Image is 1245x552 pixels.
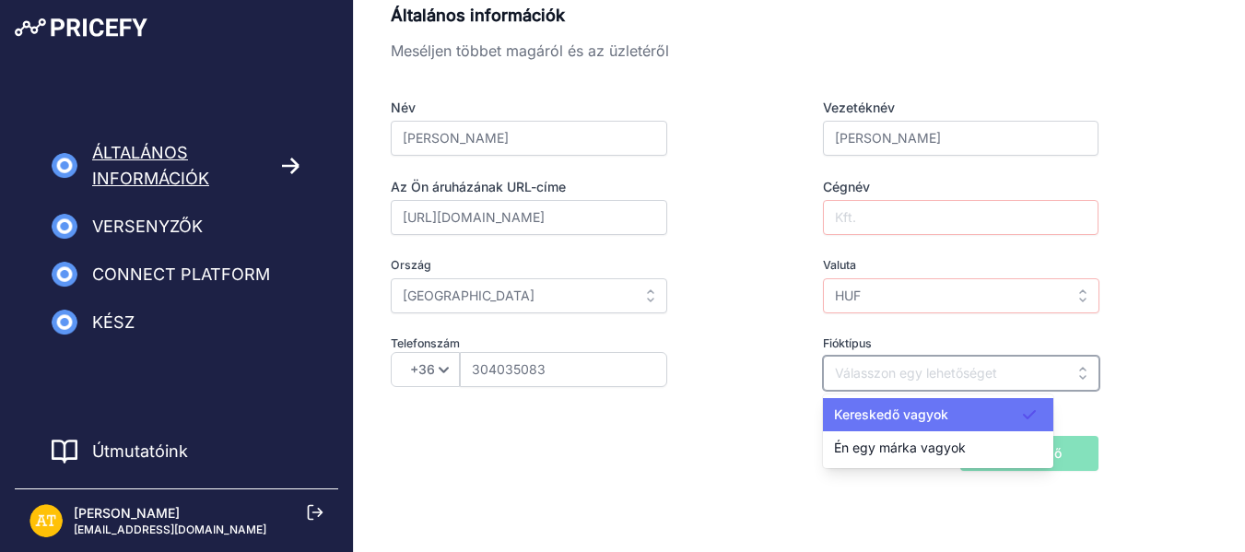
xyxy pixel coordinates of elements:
[74,505,180,521] font: [PERSON_NAME]
[391,200,667,235] input: https://www.storeurl.com
[391,179,566,194] font: Az Ön áruházának URL-címe
[823,356,1099,391] input: Válasszon egy lehetőséget
[92,264,270,284] font: Connect Platform
[391,6,565,25] font: Általános információk
[823,179,870,194] font: Cégnév
[92,217,203,236] font: Versenyzők
[823,200,1098,235] input: Kft.
[391,278,667,313] input: Válasszon egy lehetőséget
[92,143,209,188] font: Általános információk
[15,18,147,37] img: Pricefy logó
[92,439,188,464] a: Útmutatóink
[391,100,416,115] font: Név
[391,258,431,272] font: Ország
[823,100,895,115] font: Vezetéknév
[823,258,856,272] font: Valuta
[92,312,135,332] font: Kész
[834,406,948,422] font: Kereskedő vagyok
[834,440,966,455] font: Én egy márka vagyok
[74,523,266,536] font: [EMAIL_ADDRESS][DOMAIN_NAME]
[823,336,872,350] font: Fióktípus
[391,41,669,60] font: Meséljen többet magáról és az üzletéről
[823,278,1099,313] input: Válasszon egy lehetőséget
[391,336,460,350] font: Telefonszám
[92,441,188,461] font: Útmutatóink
